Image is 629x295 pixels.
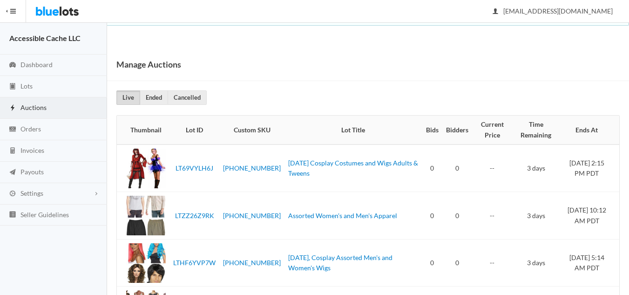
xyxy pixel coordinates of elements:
[560,192,619,240] td: [DATE] 10:12 AM PDT
[472,239,513,287] td: --
[9,34,81,42] strong: Accessible Cache LLC
[169,116,219,144] th: Lot ID
[284,116,422,144] th: Lot Title
[560,144,619,192] td: [DATE] 2:15 PM PDT
[288,212,397,220] a: Assorted Women's and Men's Apparel
[472,192,513,240] td: --
[513,239,560,287] td: 3 days
[116,90,140,105] a: Live
[513,144,560,192] td: 3 days
[20,125,41,133] span: Orders
[116,57,181,71] h1: Manage Auctions
[140,90,168,105] a: Ended
[8,147,17,156] ion-icon: calculator
[223,212,281,220] a: [PHONE_NUMBER]
[560,116,619,144] th: Ends At
[223,259,281,267] a: [PHONE_NUMBER]
[20,168,44,176] span: Payouts
[20,103,47,111] span: Auctions
[20,211,69,219] span: Seller Guidelines
[422,192,442,240] td: 0
[288,254,392,272] a: [DATE], Cosplay Assorted Men's and Women's Wigs
[472,116,513,144] th: Current Price
[8,104,17,113] ion-icon: flash
[493,7,613,15] span: [EMAIL_ADDRESS][DOMAIN_NAME]
[8,190,17,199] ion-icon: cog
[8,82,17,91] ion-icon: clipboard
[176,164,213,172] a: LT69VYLH6J
[442,192,472,240] td: 0
[472,144,513,192] td: --
[223,164,281,172] a: [PHONE_NUMBER]
[20,189,43,197] span: Settings
[173,259,216,267] a: LTHF6YVP7W
[422,116,442,144] th: Bids
[8,211,17,220] ion-icon: list box
[288,159,418,178] a: [DATE] Cosplay Costumes and Wigs Adults & Tweens
[442,144,472,192] td: 0
[20,82,33,90] span: Lots
[168,90,207,105] a: Cancelled
[20,61,53,69] span: Dashboard
[442,116,472,144] th: Bidders
[513,192,560,240] td: 3 days
[8,168,17,177] ion-icon: paper plane
[8,61,17,70] ion-icon: speedometer
[560,239,619,287] td: [DATE] 5:14 AM PDT
[422,239,442,287] td: 0
[422,144,442,192] td: 0
[491,7,500,16] ion-icon: person
[8,125,17,134] ion-icon: cash
[442,239,472,287] td: 0
[513,116,560,144] th: Time Remaining
[175,212,214,220] a: LTZZ26Z9RK
[20,146,44,154] span: Invoices
[117,116,169,144] th: Thumbnail
[219,116,284,144] th: Custom SKU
